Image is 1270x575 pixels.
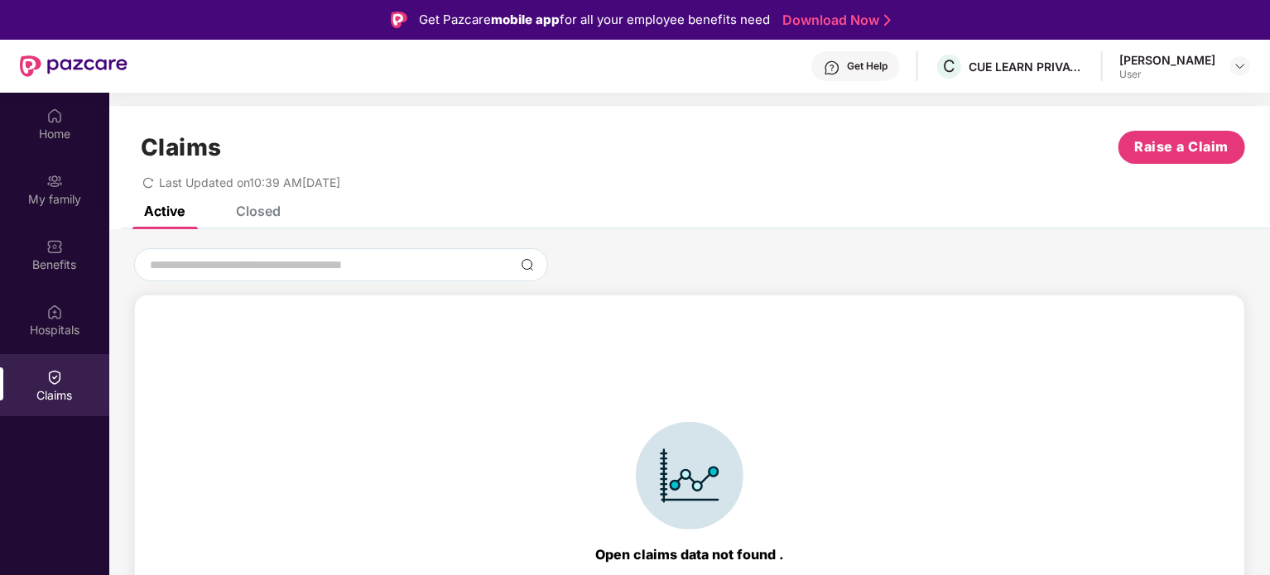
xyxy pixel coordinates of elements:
span: Last Updated on 10:39 AM[DATE] [159,175,340,189]
span: Raise a Claim [1135,137,1229,157]
img: svg+xml;base64,PHN2ZyBpZD0iSG9zcGl0YWxzIiB4bWxucz0iaHR0cDovL3d3dy53My5vcmcvMjAwMC9zdmciIHdpZHRoPS... [46,304,63,320]
img: svg+xml;base64,PHN2ZyBpZD0iRHJvcGRvd24tMzJ4MzIiIHhtbG5zPSJodHRwOi8vd3d3LnczLm9yZy8yMDAwL3N2ZyIgd2... [1234,60,1247,73]
span: redo [142,175,154,189]
img: svg+xml;base64,PHN2ZyBpZD0iU2VhcmNoLTMyeDMyIiB4bWxucz0iaHR0cDovL3d3dy53My5vcmcvMjAwMC9zdmciIHdpZH... [521,258,534,271]
span: C [943,56,955,76]
div: [PERSON_NAME] [1119,52,1215,68]
strong: mobile app [491,12,560,27]
div: Active [144,203,185,219]
div: Open claims data not found . [595,546,784,563]
img: svg+xml;base64,PHN2ZyBpZD0iSWNvbl9DbGFpbSIgZGF0YS1uYW1lPSJJY29uIENsYWltIiB4bWxucz0iaHR0cDovL3d3dy... [636,422,743,529]
button: Raise a Claim [1118,131,1245,164]
div: Closed [236,203,281,219]
img: svg+xml;base64,PHN2ZyBpZD0iSGVscC0zMngzMiIgeG1sbnM9Imh0dHA6Ly93d3cudzMub3JnLzIwMDAvc3ZnIiB3aWR0aD... [824,60,840,76]
img: New Pazcare Logo [20,55,127,77]
img: Stroke [884,12,891,29]
div: Get Pazcare for all your employee benefits need [419,10,770,30]
div: User [1119,68,1215,81]
div: CUE LEARN PRIVATE LIMITED [969,59,1085,74]
a: Download Now [782,12,886,29]
img: svg+xml;base64,PHN2ZyBpZD0iQ2xhaW0iIHhtbG5zPSJodHRwOi8vd3d3LnczLm9yZy8yMDAwL3N2ZyIgd2lkdGg9IjIwIi... [46,369,63,386]
img: svg+xml;base64,PHN2ZyB3aWR0aD0iMjAiIGhlaWdodD0iMjAiIHZpZXdCb3g9IjAgMCAyMCAyMCIgZmlsbD0ibm9uZSIgeG... [46,173,63,189]
h1: Claims [141,133,222,161]
div: Get Help [847,60,888,73]
img: Logo [391,12,407,28]
img: svg+xml;base64,PHN2ZyBpZD0iSG9tZSIgeG1sbnM9Imh0dHA6Ly93d3cudzMub3JnLzIwMDAvc3ZnIiB3aWR0aD0iMjAiIG... [46,108,63,124]
img: svg+xml;base64,PHN2ZyBpZD0iQmVuZWZpdHMiIHhtbG5zPSJodHRwOi8vd3d3LnczLm9yZy8yMDAwL3N2ZyIgd2lkdGg9Ij... [46,238,63,255]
